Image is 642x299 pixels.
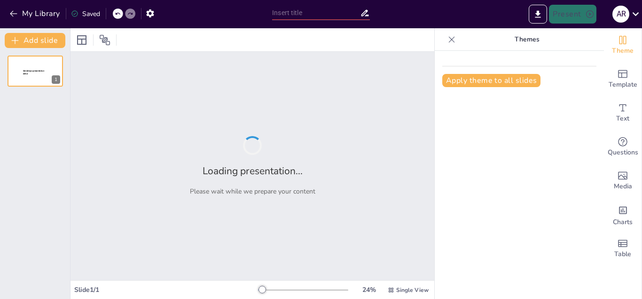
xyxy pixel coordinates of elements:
span: Questions [608,147,638,158]
span: Template [609,80,637,90]
button: My Library [7,6,64,21]
span: Sendsteps presentation editor [23,70,44,75]
div: Add images, graphics, shapes or video [604,164,642,198]
div: Slide 1 / 1 [74,285,258,294]
button: Export to PowerPoint [529,5,547,24]
span: Text [616,113,629,124]
div: Add charts and graphs [604,198,642,232]
div: 1 [52,75,60,84]
h2: Loading presentation... [203,164,303,178]
button: A R [612,5,629,24]
div: 1 [8,56,63,87]
span: Media [614,181,632,192]
div: Saved [71,9,100,18]
div: Layout [74,32,89,48]
input: Insert title [272,6,360,20]
span: Position [99,34,110,46]
span: Single View [396,286,429,294]
div: 24 % [358,285,380,294]
button: Present [549,5,596,24]
div: A R [612,6,629,23]
p: Themes [459,28,595,51]
div: Change the overall theme [604,28,642,62]
p: Please wait while we prepare your content [190,187,315,196]
div: Add text boxes [604,96,642,130]
div: Get real-time input from your audience [604,130,642,164]
div: Add ready made slides [604,62,642,96]
span: Charts [613,217,633,227]
button: Apply theme to all slides [442,74,540,87]
span: Table [614,249,631,259]
span: Theme [612,46,634,56]
button: Add slide [5,33,65,48]
div: Add a table [604,232,642,266]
